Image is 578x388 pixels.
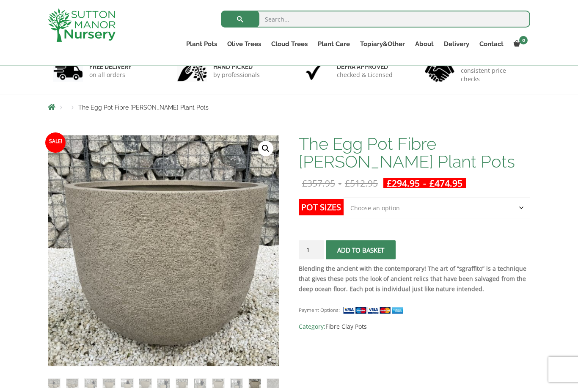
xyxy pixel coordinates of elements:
span: £ [429,177,435,189]
a: About [410,38,439,50]
a: Plant Pots [181,38,222,50]
a: View full-screen image gallery [258,141,273,156]
span: Category: [299,322,530,332]
img: 3.jpg [301,60,330,82]
img: logo [48,8,116,42]
h6: hand picked [213,63,260,71]
small: Payment Options: [299,307,340,313]
a: Delivery [439,38,474,50]
a: Fibre Clay Pots [325,322,367,330]
a: Contact [474,38,509,50]
bdi: 512.95 [345,177,378,189]
img: 2.jpg [177,60,207,82]
h1: The Egg Pot Fibre [PERSON_NAME] Plant Pots [299,135,530,171]
span: 0 [519,36,528,44]
img: payment supported [343,306,406,315]
bdi: 357.95 [302,177,335,189]
img: 1.jpg [53,60,83,82]
nav: Breadcrumbs [48,104,530,110]
p: consistent price checks [461,66,525,83]
input: Search... [221,11,530,28]
img: 4.jpg [425,58,454,84]
ins: - [383,178,466,188]
a: Topiary&Other [355,38,410,50]
a: Cloud Trees [266,38,313,50]
h6: FREE DELIVERY [89,63,132,71]
span: Sale! [45,132,66,153]
a: Olive Trees [222,38,266,50]
span: The Egg Pot Fibre [PERSON_NAME] Plant Pots [78,104,209,111]
bdi: 294.95 [387,177,420,189]
del: - [299,178,381,188]
label: Pot Sizes [299,199,344,215]
p: checked & Licensed [337,71,393,79]
h6: Defra approved [337,63,393,71]
span: £ [302,177,307,189]
button: Add to basket [326,240,396,259]
input: Product quantity [299,240,324,259]
p: on all orders [89,71,132,79]
span: £ [387,177,392,189]
bdi: 474.95 [429,177,462,189]
strong: Blending the ancient with the contemporary! The art of “sgraffito” is a technique that gives thes... [299,264,526,293]
a: 0 [509,38,530,50]
a: Plant Care [313,38,355,50]
p: by professionals [213,71,260,79]
span: £ [345,177,350,189]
